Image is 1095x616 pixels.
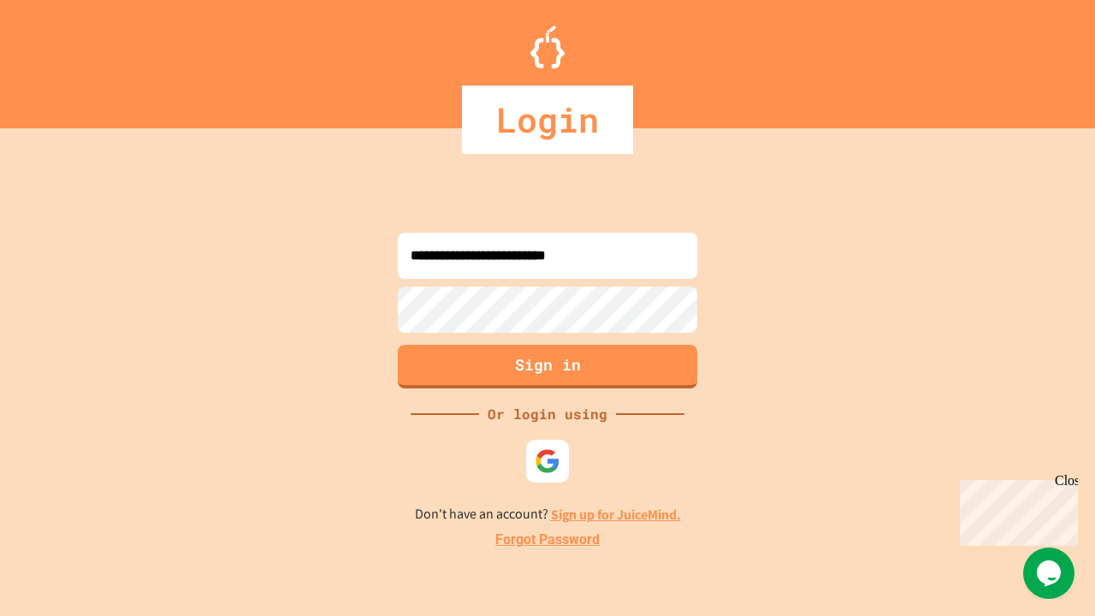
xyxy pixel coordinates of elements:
div: Or login using [479,404,616,424]
div: Login [462,86,633,154]
div: Chat with us now!Close [7,7,118,109]
p: Don't have an account? [415,504,681,525]
a: Forgot Password [495,530,600,550]
img: google-icon.svg [535,448,560,474]
button: Sign in [398,345,697,388]
iframe: chat widget [1023,548,1078,599]
img: Logo.svg [530,26,565,68]
a: Sign up for JuiceMind. [551,506,681,524]
iframe: chat widget [953,473,1078,546]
